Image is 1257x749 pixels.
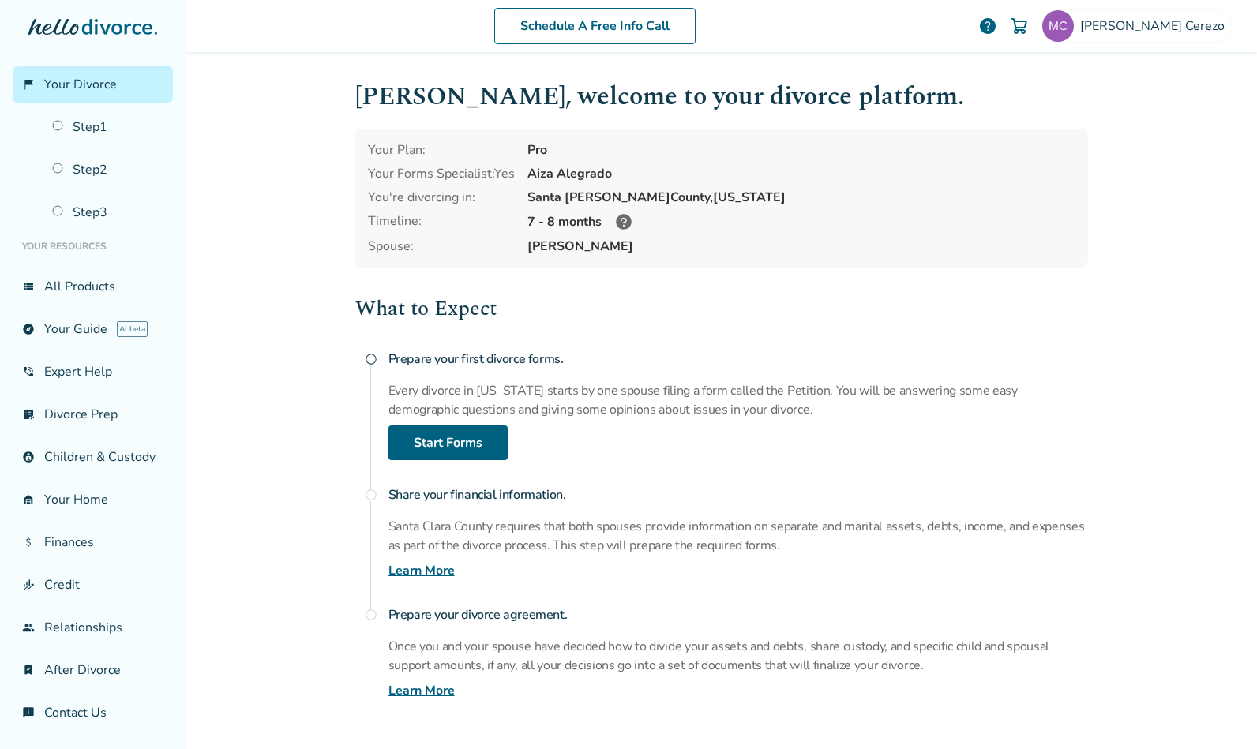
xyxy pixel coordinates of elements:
[13,311,173,347] a: exploreYour GuideAI beta
[13,567,173,603] a: finance_modeCredit
[388,381,1088,419] p: Every divorce in [US_STATE] starts by one spouse filing a form called the Petition. You will be a...
[527,238,1075,255] span: [PERSON_NAME]
[13,609,173,646] a: groupRelationships
[13,268,173,305] a: view_listAll Products
[388,343,1088,375] h4: Prepare your first divorce forms.
[22,451,35,463] span: account_child
[365,489,377,501] span: radio_button_unchecked
[494,8,696,44] a: Schedule A Free Info Call
[13,481,173,518] a: garage_homeYour Home
[388,425,508,460] a: Start Forms
[22,323,35,335] span: explore
[22,365,35,378] span: phone_in_talk
[22,664,35,676] span: bookmark_check
[13,66,173,103] a: flag_2Your Divorce
[43,109,173,145] a: Step1
[388,637,1088,675] p: Once you and your spouse have decided how to divide your assets and debts, share custody, and spe...
[22,493,35,506] span: garage_home
[365,609,377,621] span: radio_button_unchecked
[22,579,35,591] span: finance_mode
[368,141,515,159] div: Your Plan:
[1178,673,1257,749] iframe: Chat Widget
[368,165,515,182] div: Your Forms Specialist: Yes
[13,230,173,262] li: Your Resources
[1042,10,1074,42] img: mcerezogt@gmail.com
[527,165,1075,182] div: Aiza Alegrado
[22,536,35,549] span: attach_money
[388,681,455,700] a: Learn More
[388,517,1088,555] p: Santa Clara County requires that both spouses provide information on separate and marital assets,...
[13,439,173,475] a: account_childChildren & Custody
[22,78,35,91] span: flag_2
[22,408,35,421] span: list_alt_check
[355,77,1088,116] h1: [PERSON_NAME] , welcome to your divorce platform.
[355,293,1088,324] h2: What to Expect
[43,152,173,188] a: Step2
[22,280,35,293] span: view_list
[388,561,455,580] a: Learn More
[978,17,997,36] a: help
[22,706,35,719] span: chat_info
[368,238,515,255] span: Spouse:
[22,621,35,634] span: group
[44,76,117,93] span: Your Divorce
[13,524,173,560] a: attach_moneyFinances
[1080,17,1231,35] span: [PERSON_NAME] Cerezo
[527,141,1075,159] div: Pro
[388,479,1088,511] h4: Share your financial information.
[388,599,1088,631] h4: Prepare your divorce agreement.
[43,194,173,230] a: Step3
[368,212,515,231] div: Timeline:
[365,353,377,365] span: radio_button_unchecked
[13,354,173,390] a: phone_in_talkExpert Help
[13,695,173,731] a: chat_infoContact Us
[527,212,1075,231] div: 7 - 8 months
[368,189,515,206] div: You're divorcing in:
[527,189,1075,206] div: Santa [PERSON_NAME] County, [US_STATE]
[117,321,148,337] span: AI beta
[13,396,173,433] a: list_alt_checkDivorce Prep
[1010,17,1029,36] img: Cart
[13,652,173,688] a: bookmark_checkAfter Divorce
